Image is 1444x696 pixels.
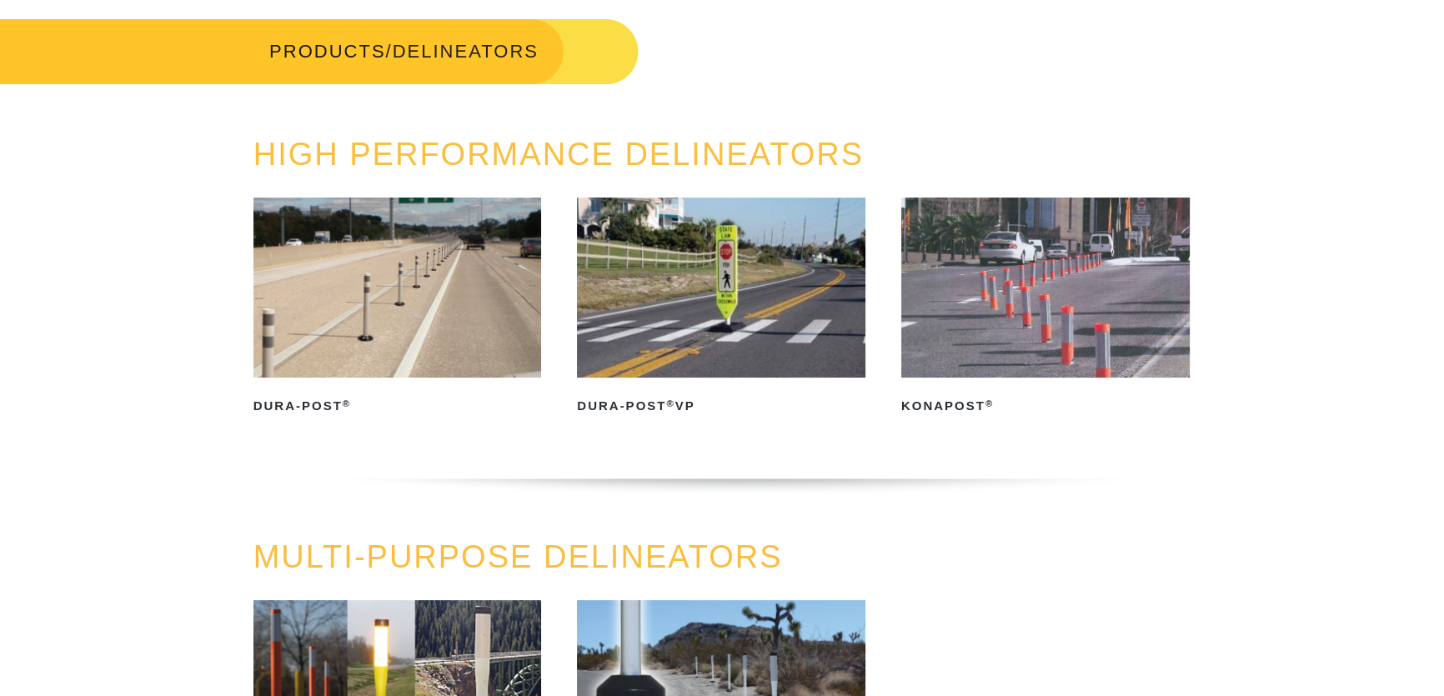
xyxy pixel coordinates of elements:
[253,137,864,172] a: HIGH PERFORMANCE DELINEATORS
[901,198,1190,419] a: KonaPost®
[253,198,542,419] a: Dura-Post®
[269,41,385,62] a: PRODUCTS
[666,398,674,408] sup: ®
[577,393,865,419] h2: Dura-Post VP
[985,398,994,408] sup: ®
[343,398,351,408] sup: ®
[577,198,865,419] a: Dura-Post®VP
[393,41,539,62] span: DELINEATORS
[253,539,783,574] a: MULTI-PURPOSE DELINEATORS
[901,393,1190,419] h2: KonaPost
[253,393,542,419] h2: Dura-Post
